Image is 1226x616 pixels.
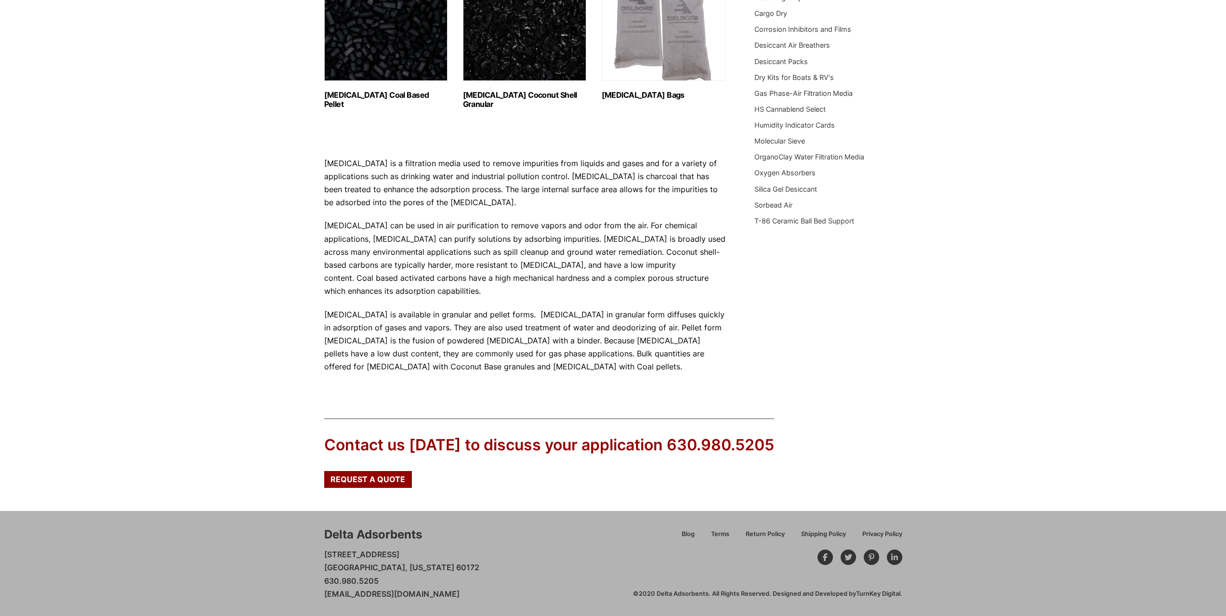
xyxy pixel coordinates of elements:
[862,531,902,537] span: Privacy Policy
[324,589,460,599] a: [EMAIL_ADDRESS][DOMAIN_NAME]
[754,121,835,129] a: Humidity Indicator Cards
[324,526,422,543] div: Delta Adsorbents
[754,217,854,225] a: T-86 Ceramic Ball Bed Support
[854,529,902,546] a: Privacy Policy
[738,529,793,546] a: Return Policy
[324,91,448,109] h2: [MEDICAL_DATA] Coal Based Pellet
[324,157,726,210] p: [MEDICAL_DATA] is a filtration media used to remove impurities from liquids and gases and for a v...
[633,590,902,598] div: ©2020 Delta Adsorbents. All Rights Reserved. Designed and Developed by .
[754,137,805,145] a: Molecular Sieve
[754,25,851,33] a: Corrosion Inhibitors and Films
[324,308,726,374] p: [MEDICAL_DATA] is available in granular and pellet forms. [MEDICAL_DATA] in granular form diffuse...
[324,219,726,298] p: [MEDICAL_DATA] can be used in air purification to remove vapors and odor from the air. For chemic...
[754,9,787,17] a: Cargo Dry
[746,531,785,537] span: Return Policy
[754,153,864,161] a: OrganoClay Water Filtration Media
[754,201,792,209] a: Sorbead Air
[754,169,816,177] a: Oxygen Absorbers
[754,105,826,113] a: HS Cannablend Select
[754,89,853,97] a: Gas Phase-Air Filtration Media
[754,41,830,49] a: Desiccant Air Breathers
[801,531,846,537] span: Shipping Policy
[682,531,695,537] span: Blog
[463,91,586,109] h2: [MEDICAL_DATA] Coconut Shell Granular
[324,471,412,487] a: Request a Quote
[754,73,834,81] a: Dry Kits for Boats & RV's
[673,529,703,546] a: Blog
[602,91,725,100] h2: [MEDICAL_DATA] Bags
[711,531,729,537] span: Terms
[703,529,738,546] a: Terms
[793,529,854,546] a: Shipping Policy
[856,590,900,597] a: TurnKey Digital
[324,548,479,601] p: [STREET_ADDRESS] [GEOGRAPHIC_DATA], [US_STATE] 60172 630.980.5205
[754,185,817,193] a: Silica Gel Desiccant
[330,475,405,483] span: Request a Quote
[754,57,808,66] a: Desiccant Packs
[324,434,774,456] div: Contact us [DATE] to discuss your application 630.980.5205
